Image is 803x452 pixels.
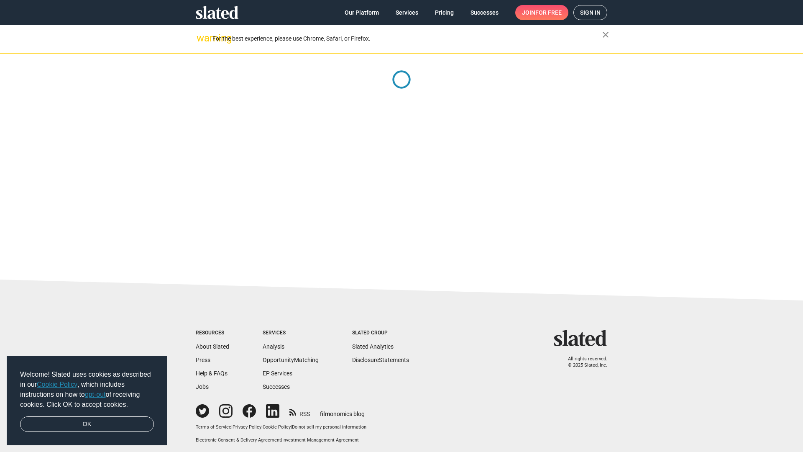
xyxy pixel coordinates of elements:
[320,411,330,417] span: film
[396,5,418,20] span: Services
[196,370,228,377] a: Help & FAQs
[196,437,281,443] a: Electronic Consent & Delivery Agreement
[231,424,233,430] span: |
[464,5,505,20] a: Successes
[197,33,207,43] mat-icon: warning
[573,5,607,20] a: Sign in
[435,5,454,20] span: Pricing
[233,424,261,430] a: Privacy Policy
[352,330,409,336] div: Slated Group
[601,30,611,40] mat-icon: close
[261,424,263,430] span: |
[263,330,319,336] div: Services
[212,33,602,44] div: For the best experience, please use Chrome, Safari, or Firefox.
[352,343,394,350] a: Slated Analytics
[20,370,154,410] span: Welcome! Slated uses cookies as described in our , which includes instructions on how to of recei...
[196,330,229,336] div: Resources
[338,5,386,20] a: Our Platform
[292,424,366,431] button: Do not sell my personal information
[20,416,154,432] a: dismiss cookie message
[320,403,365,418] a: filmonomics blog
[580,5,601,20] span: Sign in
[515,5,568,20] a: Joinfor free
[263,370,292,377] a: EP Services
[85,391,106,398] a: opt-out
[471,5,499,20] span: Successes
[37,381,77,388] a: Cookie Policy
[352,357,409,363] a: DisclosureStatements
[7,356,167,446] div: cookieconsent
[263,343,284,350] a: Analysis
[559,356,607,368] p: All rights reserved. © 2025 Slated, Inc.
[389,5,425,20] a: Services
[196,357,210,363] a: Press
[281,437,282,443] span: |
[196,424,231,430] a: Terms of Service
[345,5,379,20] span: Our Platform
[263,357,319,363] a: OpportunityMatching
[196,343,229,350] a: About Slated
[282,437,359,443] a: Investment Management Agreement
[428,5,460,20] a: Pricing
[522,5,562,20] span: Join
[196,383,209,390] a: Jobs
[535,5,562,20] span: for free
[289,405,310,418] a: RSS
[263,424,291,430] a: Cookie Policy
[291,424,292,430] span: |
[263,383,290,390] a: Successes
